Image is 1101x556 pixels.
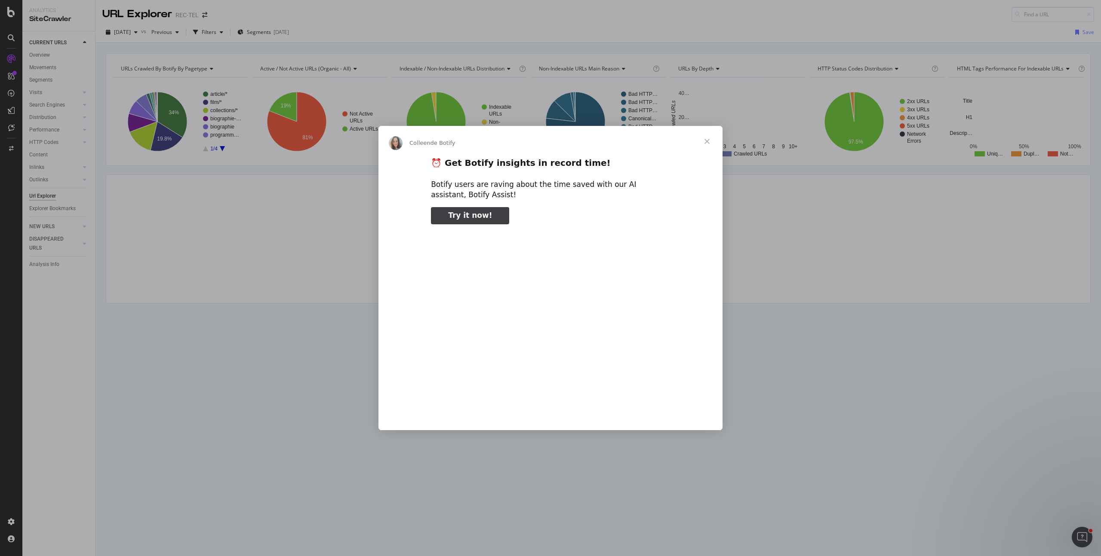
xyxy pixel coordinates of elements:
[692,126,723,157] span: Fermer
[431,180,670,200] div: Botify users are raving about the time saved with our AI assistant, Botify Assist!
[371,232,730,411] video: Regarder la vidéo
[431,157,670,173] h2: ⏰ Get Botify insights in record time!
[431,207,509,224] a: Try it now!
[409,140,431,146] span: Colleen
[389,136,403,150] img: Profile image for Colleen
[431,140,455,146] span: de Botify
[448,211,492,220] span: Try it now!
